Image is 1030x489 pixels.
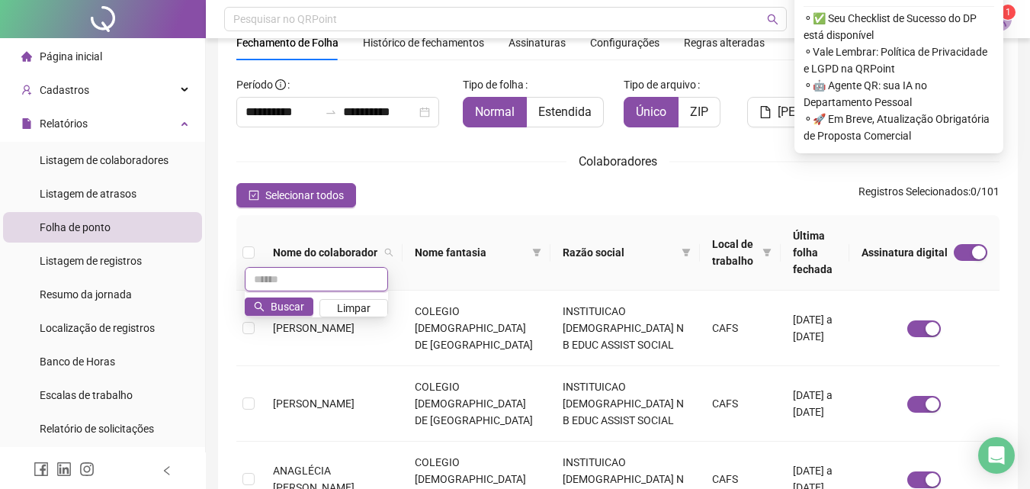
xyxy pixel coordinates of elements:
[759,106,772,118] span: file
[40,322,155,334] span: Localização de registros
[325,106,337,118] span: to
[1000,5,1016,20] sup: Atualize o seu contato no menu Meus Dados
[550,366,700,442] td: INSTITUICAO [DEMOGRAPHIC_DATA] N B EDUC ASSIST SOCIAL
[363,37,484,49] span: Histórico de fechamentos
[804,10,994,43] span: ⚬ ✅ Seu Checklist de Sucesso do DP está disponível
[590,37,659,48] span: Configurações
[337,300,371,317] span: Limpar
[712,236,756,269] span: Local de trabalho
[40,255,142,267] span: Listagem de registros
[700,366,781,442] td: CAFS
[40,288,132,301] span: Resumo da jornada
[781,291,849,366] td: [DATE] a [DATE]
[21,118,32,129] span: file
[403,366,550,442] td: COLEGIO [DEMOGRAPHIC_DATA] DE [GEOGRAPHIC_DATA]
[475,105,515,119] span: Normal
[759,233,775,272] span: filter
[245,298,313,316] button: Buscar
[858,185,968,198] span: Registros Selecionados
[682,248,691,257] span: filter
[636,105,666,119] span: Único
[804,111,994,144] span: ⚬ 🚀 Em Breve, Atualização Obrigatória de Proposta Comercial
[1006,7,1011,18] span: 1
[273,397,355,410] span: [PERSON_NAME]
[273,322,355,334] span: [PERSON_NAME]
[236,183,356,208] button: Selecionar todos
[275,79,286,90] span: info-circle
[463,76,524,93] span: Tipo de folha
[781,366,849,442] td: [DATE] a [DATE]
[40,423,154,435] span: Relatório de solicitações
[509,37,566,48] span: Assinaturas
[978,437,1015,474] div: Open Intercom Messenger
[21,85,32,95] span: user-add
[40,389,133,401] span: Escalas de trabalho
[862,244,948,261] span: Assinatura digital
[236,37,339,49] span: Fechamento de Folha
[747,97,881,127] button: [PERSON_NAME]
[563,244,675,261] span: Razão social
[162,465,172,476] span: left
[778,103,869,121] span: [PERSON_NAME]
[40,50,102,63] span: Página inicial
[679,241,694,264] span: filter
[34,462,49,477] span: facebook
[254,301,265,312] span: search
[265,187,344,204] span: Selecionar todos
[271,298,304,315] span: Buscar
[40,84,89,96] span: Cadastros
[40,221,111,233] span: Folha de ponto
[804,43,994,77] span: ⚬ Vale Lembrar: Política de Privacidade e LGPD na QRPoint
[415,244,526,261] span: Nome fantasia
[56,462,72,477] span: linkedin
[624,76,696,93] span: Tipo de arquivo
[21,51,32,62] span: home
[690,105,708,119] span: ZIP
[532,248,541,257] span: filter
[40,117,88,130] span: Relatórios
[40,188,136,200] span: Listagem de atrasos
[40,154,168,166] span: Listagem de colaboradores
[325,106,337,118] span: swap-right
[384,248,393,257] span: search
[273,244,378,261] span: Nome do colaborador
[403,291,550,366] td: COLEGIO [DEMOGRAPHIC_DATA] DE [GEOGRAPHIC_DATA]
[319,299,388,317] button: Limpar
[858,183,1000,208] span: : 0 / 101
[762,248,772,257] span: filter
[781,215,849,291] th: Última folha fechada
[804,77,994,111] span: ⚬ 🤖 Agente QR: sua IA no Departamento Pessoal
[550,291,700,366] td: INSTITUICAO [DEMOGRAPHIC_DATA] N B EDUC ASSIST SOCIAL
[700,291,781,366] td: CAFS
[249,190,259,201] span: check-square
[381,241,396,264] span: search
[767,14,778,25] span: search
[684,37,765,48] span: Regras alteradas
[40,355,115,368] span: Banco de Horas
[79,462,95,477] span: instagram
[538,105,592,119] span: Estendida
[236,79,273,91] span: Período
[529,241,544,264] span: filter
[579,154,657,169] span: Colaboradores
